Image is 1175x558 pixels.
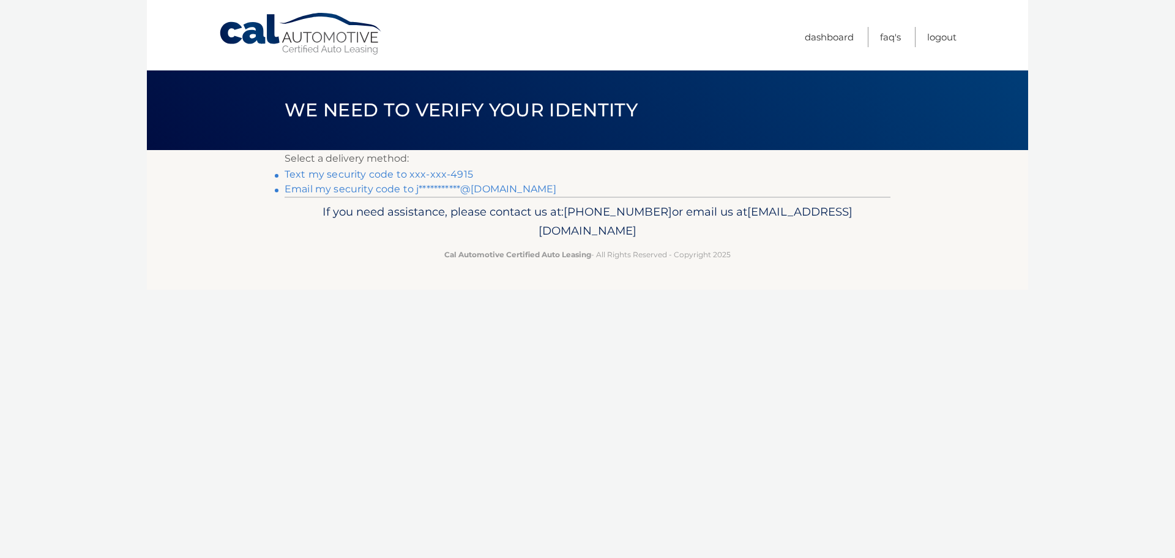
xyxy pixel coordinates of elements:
a: Text my security code to xxx-xxx-4915 [285,168,473,180]
p: - All Rights Reserved - Copyright 2025 [293,248,882,261]
p: Select a delivery method: [285,150,890,167]
span: We need to verify your identity [285,99,638,121]
p: If you need assistance, please contact us at: or email us at [293,202,882,241]
strong: Cal Automotive Certified Auto Leasing [444,250,591,259]
a: Cal Automotive [218,12,384,56]
a: Logout [927,27,957,47]
span: [PHONE_NUMBER] [564,205,672,219]
a: FAQ's [880,27,901,47]
a: Dashboard [805,27,854,47]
